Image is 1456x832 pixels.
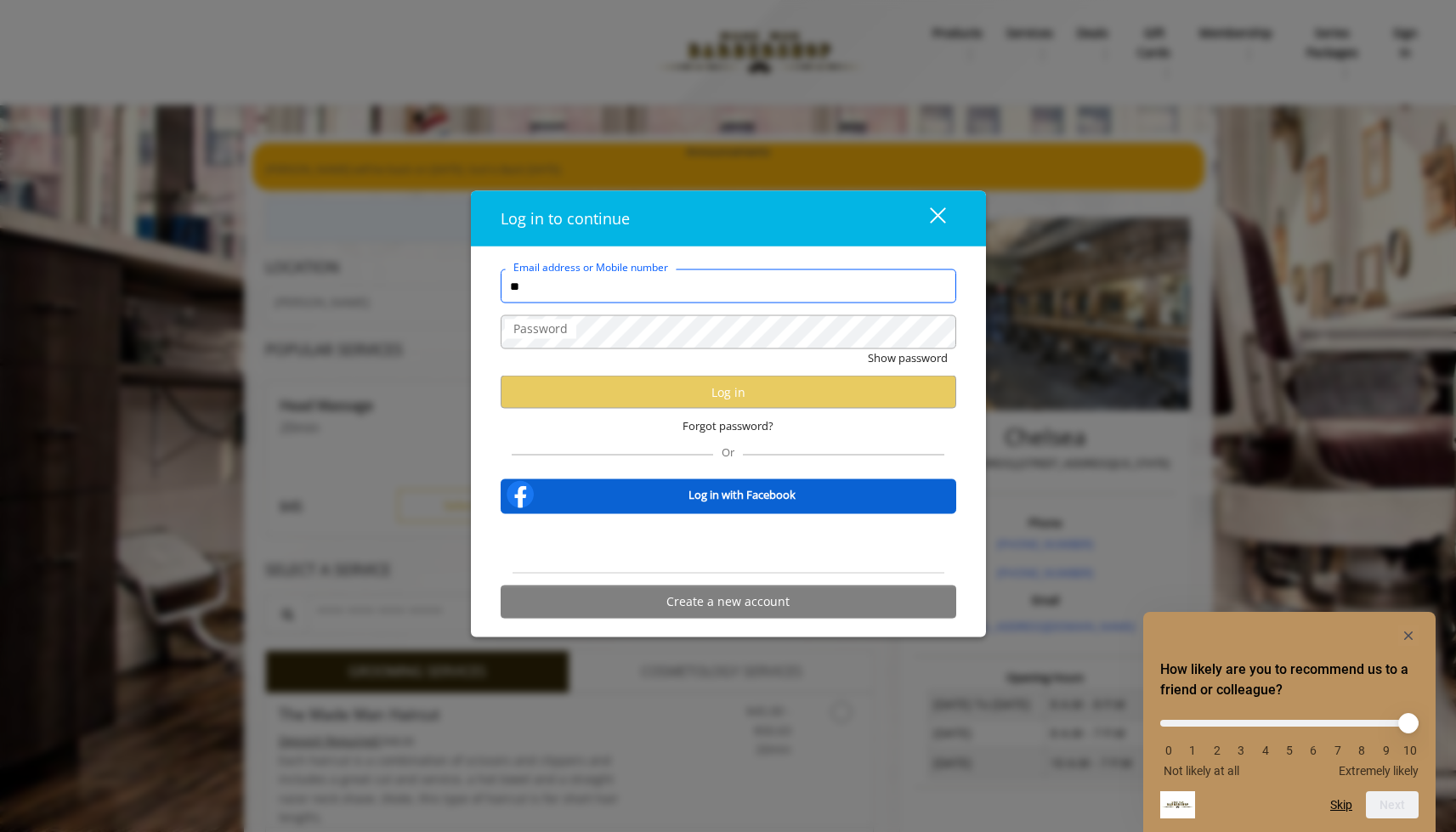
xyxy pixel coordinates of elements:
[1330,798,1352,812] button: Skip
[1160,744,1177,757] li: 0
[1339,764,1419,778] span: Extremely likely
[1160,659,1419,700] h2: How likely are you to recommend us to a friend or colleague? Select an option from 0 to 10, with ...
[1329,744,1346,757] li: 7
[1398,625,1419,646] button: Hide survey
[1305,744,1322,757] li: 6
[683,417,773,435] span: Forgot password?
[1160,707,1419,778] div: How likely are you to recommend us to a friend or colleague? Select an option from 0 to 10, with ...
[1164,764,1239,778] span: Not likely at all
[1402,744,1419,757] li: 10
[505,320,576,338] label: Password
[1366,791,1419,818] button: Next question
[1209,744,1226,757] li: 2
[868,349,948,367] button: Show password
[501,376,956,409] button: Log in
[898,201,956,236] button: close dialog
[642,524,815,562] iframe: Sign in with Google Button
[688,485,796,503] b: Log in with Facebook
[501,269,956,303] input: Email address or Mobile number
[1378,744,1395,757] li: 9
[1353,744,1370,757] li: 8
[1281,744,1298,757] li: 5
[1257,744,1274,757] li: 4
[1160,625,1419,818] div: How likely are you to recommend us to a friend or colleague? Select an option from 0 to 10, with ...
[501,585,956,618] button: Create a new account
[505,259,677,275] label: Email address or Mobile number
[713,444,743,459] span: Or
[910,206,944,231] div: close dialog
[1232,744,1249,757] li: 3
[1184,744,1201,757] li: 1
[501,315,956,349] input: Password
[650,524,807,562] div: Sign in with Google. Opens in new tab
[501,208,630,229] span: Log in to continue
[503,477,537,511] img: facebook-logo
